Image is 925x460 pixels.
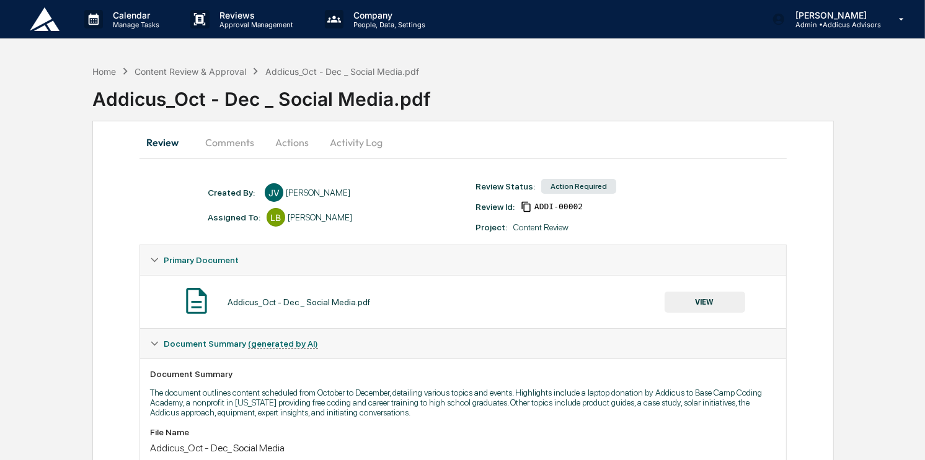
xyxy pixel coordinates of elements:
button: Actions [264,128,320,157]
button: Comments [195,128,264,157]
span: Primary Document [164,255,239,265]
img: logo [30,7,60,31]
p: Manage Tasks [103,20,166,29]
div: Content Review & Approval [135,66,246,77]
div: Review Id: [476,202,515,212]
div: secondary tabs example [139,128,787,157]
div: Document Summary (generated by AI) [140,329,786,358]
div: Addicus_Oct - Dec_ Social Media [150,442,776,454]
div: Assigned To: [208,212,260,222]
p: People, Data, Settings [343,20,432,29]
p: [PERSON_NAME] [786,10,881,20]
div: Home [92,66,116,77]
p: Calendar [103,10,166,20]
div: Review Status: [476,181,535,191]
div: Document Summary [150,369,776,379]
div: Addicus_Oct - Dec _ Social Media.pdf [265,66,419,77]
p: Reviews [210,10,300,20]
div: File Name [150,427,776,437]
div: Primary Document [140,275,786,328]
div: Project: [476,222,507,232]
div: Created By: ‎ ‎ [208,188,259,197]
p: Admin • Addicus Advisors [786,20,881,29]
div: Content Review [513,222,569,232]
div: [PERSON_NAME] [288,212,352,222]
div: Primary Document [140,245,786,275]
div: Addicus_Oct - Dec _ Social Media.pdf [228,297,370,307]
span: Document Summary [164,339,318,349]
img: Document Icon [181,285,212,316]
div: Addicus_Oct - Dec _ Social Media.pdf [92,78,925,110]
div: JV [265,183,283,202]
div: [PERSON_NAME] [286,188,350,197]
button: VIEW [665,292,745,313]
p: Company [343,10,432,20]
u: (generated by AI) [248,339,318,349]
div: Action Required [541,179,616,194]
button: Activity Log [320,128,392,157]
button: Review [139,128,195,157]
div: LB [267,208,285,227]
p: The document outlines content scheduled from October to December, detailing various topics and ev... [150,388,776,417]
p: Approval Management [210,20,300,29]
span: 744e7310-27c8-47f6-821a-238c6944770d [534,202,583,212]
